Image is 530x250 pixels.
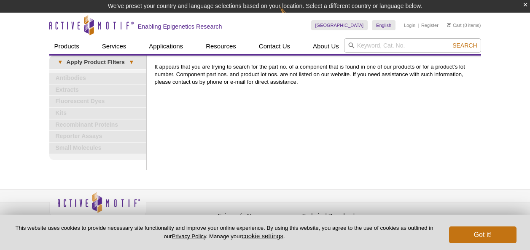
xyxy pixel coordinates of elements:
[447,20,481,30] li: (0 items)
[49,143,146,154] a: Small Molecules
[450,42,479,49] button: Search
[97,38,132,54] a: Services
[13,224,435,240] p: This website uses cookies to provide necessary site functionality and improve your online experie...
[418,20,419,30] li: |
[344,38,481,53] input: Keyword, Cat. No.
[387,204,450,223] table: Click to Verify - This site chose Symantec SSL for secure e-commerce and confidential communicati...
[49,73,146,84] a: Antibodies
[404,22,415,28] a: Login
[218,213,298,220] h4: Epigenetic News
[452,42,477,49] span: Search
[138,23,222,30] h2: Enabling Epigenetics Research
[125,59,138,66] span: ▾
[144,38,188,54] a: Applications
[54,59,67,66] span: ▾
[49,38,84,54] a: Products
[372,20,395,30] a: English
[49,56,146,69] a: ▾Apply Product Filters▾
[201,38,241,54] a: Resources
[49,131,146,142] a: Reporter Assays
[308,38,344,54] a: About Us
[242,232,283,239] button: cookie settings
[49,108,146,119] a: Kits
[49,120,146,130] a: Recombinant Proteins
[311,20,368,30] a: [GEOGRAPHIC_DATA]
[447,23,451,27] img: Your Cart
[49,189,146,223] img: Active Motif,
[254,38,295,54] a: Contact Us
[280,6,302,26] img: Change Here
[421,22,439,28] a: Register
[449,226,517,243] button: Got it!
[172,233,206,239] a: Privacy Policy
[49,96,146,107] a: Fluorescent Dyes
[447,22,462,28] a: Cart
[302,213,382,220] h4: Technical Downloads
[151,211,183,224] a: Privacy Policy
[49,85,146,96] a: Extracts
[155,63,477,86] p: It appears that you are trying to search for the part no. of a component that is found in one of ...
